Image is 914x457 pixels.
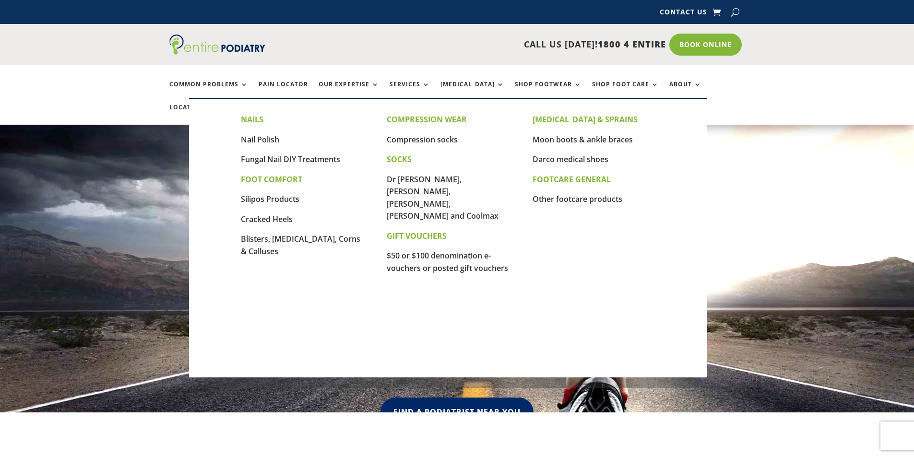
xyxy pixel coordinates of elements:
[533,194,622,204] a: Other footcare products
[169,35,265,55] img: logo (1)
[169,81,248,102] a: Common Problems
[387,134,458,145] a: Compression socks
[533,174,611,185] b: FOOTCARE GENERAL
[241,114,263,125] span: NAILS
[169,47,265,57] a: Entire Podiatry
[241,234,360,257] a: Blisters, [MEDICAL_DATA], Corns & Calluses
[390,81,430,102] a: Services
[259,81,308,102] a: Pain Locator
[660,9,707,19] a: Contact Us
[387,250,508,273] a: $50 or $100 denomination e-vouchers or posted gift vouchers
[169,104,217,125] a: Locations
[515,81,582,102] a: Shop Footwear
[387,154,412,164] span: SOCKS
[319,81,379,102] a: Our Expertise
[302,38,666,51] p: CALL US [DATE]!
[387,114,467,125] span: COMPRESSION WEAR
[387,231,447,241] span: GIFT VOUCHERS
[387,174,499,222] a: Dr [PERSON_NAME], [PERSON_NAME], [PERSON_NAME], [PERSON_NAME] and Coolmax
[592,81,659,102] a: Shop Foot Care
[598,38,666,50] span: 1800 4 ENTIRE
[241,194,299,204] a: Silipos Products
[241,214,293,224] a: Cracked Heels
[440,81,504,102] a: [MEDICAL_DATA]
[533,154,608,164] a: Darco medical shoes
[669,81,701,102] a: About
[533,114,638,125] span: [MEDICAL_DATA] & SPRAINS
[241,134,279,145] a: Nail Polish
[533,134,633,145] a: Moon boots & ankle braces
[241,154,340,164] a: Fungal Nail DIY Treatments
[241,174,302,185] span: FOOT COMFORT
[669,34,742,56] a: Book Online
[380,398,534,427] a: Find A Podiatrist Near You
